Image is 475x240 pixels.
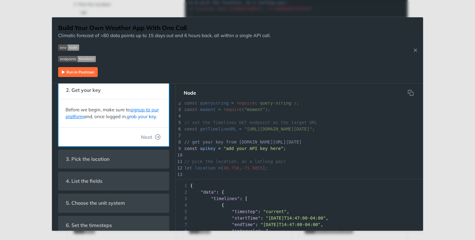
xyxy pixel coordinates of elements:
[200,126,237,131] span: getTimelineURL
[58,24,271,32] h1: Build Your Own Weather App With One Call
[223,146,283,151] span: "add your API key here"
[58,81,169,147] section: 2. Get your keyBefore we begin, make sure tosignup to our platformand, once logged in,grab your k...
[58,56,96,62] img: endpoint
[176,202,189,208] span: 4
[184,165,268,170] span: [ , ];
[176,182,423,189] div: {
[231,101,234,105] span: =
[62,84,105,96] span: 2. Get your key
[184,159,286,164] span: // pick the location, as a latlong pair
[176,208,189,215] span: 5
[176,221,423,228] div: : ,
[136,131,166,143] button: Next
[176,189,189,195] span: 2
[239,126,242,131] span: =
[176,189,423,195] div: : {
[266,216,326,221] span: "[DATE]T14:47:00-04:00"
[218,146,221,151] span: =
[176,132,182,139] div: 7
[232,222,255,227] span: "endTime"
[58,68,98,74] a: Expand image
[257,101,294,105] span: 'query-string'
[62,153,114,165] span: 3. Pick the location
[176,126,182,132] div: 6
[176,228,423,234] div: : [
[176,228,189,234] span: 8
[176,215,189,221] span: 6
[176,113,182,119] div: 4
[176,152,182,158] div: 10
[184,107,270,112] span: ( );
[218,165,221,170] span: =
[244,107,265,112] span: "moment"
[176,145,182,152] div: 9
[176,221,189,228] span: 7
[62,175,107,187] span: 4. List the fields
[184,126,197,131] span: const
[62,219,116,231] span: 6. Set the timesteps
[58,172,169,191] section: 4. List the fields
[179,87,201,99] button: Node
[263,209,287,214] span: "current"
[411,47,420,53] button: Close Recipe
[176,202,423,208] div: {
[404,87,417,99] button: Copy
[176,208,423,215] div: : ,
[176,195,189,202] span: 3
[176,171,182,178] div: 13
[58,44,271,51] span: Expand image
[184,101,299,105] span: ( );
[244,165,263,170] span: 73.9855
[237,101,255,105] span: require
[58,216,169,235] section: 6. Set the timesteps
[127,114,156,119] a: grab your key
[261,222,321,227] span: "[DATE]T14:47:00-04:00"
[184,139,302,144] span: // get your key from [DOMAIN_NAME][URL][DATE]
[195,165,216,170] span: location
[242,165,244,170] span: -
[58,45,79,51] img: env
[200,146,216,151] span: apikey
[200,107,216,112] span: moment
[62,197,129,209] span: 5. Choose the unit system
[176,139,182,145] div: 8
[200,101,229,105] span: queryString
[176,100,182,106] div: 2
[211,196,240,201] span: "timelines"
[176,106,182,113] div: 3
[408,90,414,96] svg: hidden
[232,209,258,214] span: "timestep"
[184,120,317,125] span: // set the Timelines GET endpoint as the target URL
[176,165,182,171] div: 12
[141,133,152,141] span: Next
[218,107,221,112] span: =
[232,216,261,221] span: "startTime"
[66,106,162,120] p: Before we begin, make sure to and, once logged in, .
[184,126,315,131] span: ;
[58,55,271,62] span: Expand image
[184,165,192,170] span: let
[58,194,169,212] section: 5. Choose the unit system
[58,32,271,39] p: Climatic forecast of >80 data points up to 15 days out and 6 hours back, all within a single API ...
[176,182,189,189] span: 1
[176,158,182,165] div: 11
[232,229,261,234] span: "intervals"
[223,107,242,112] span: require
[244,126,312,131] span: "[URL][DOMAIN_NAME][DATE]"
[58,67,98,77] img: Run in Postman
[184,107,197,112] span: const
[58,150,169,169] section: 3. Pick the location
[176,195,423,202] div: : [
[201,190,216,195] span: "data"
[283,146,286,151] span: ;
[184,146,197,151] span: const
[176,215,423,221] div: : ,
[176,119,182,126] div: 5
[184,101,197,105] span: const
[223,165,239,170] span: 40.758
